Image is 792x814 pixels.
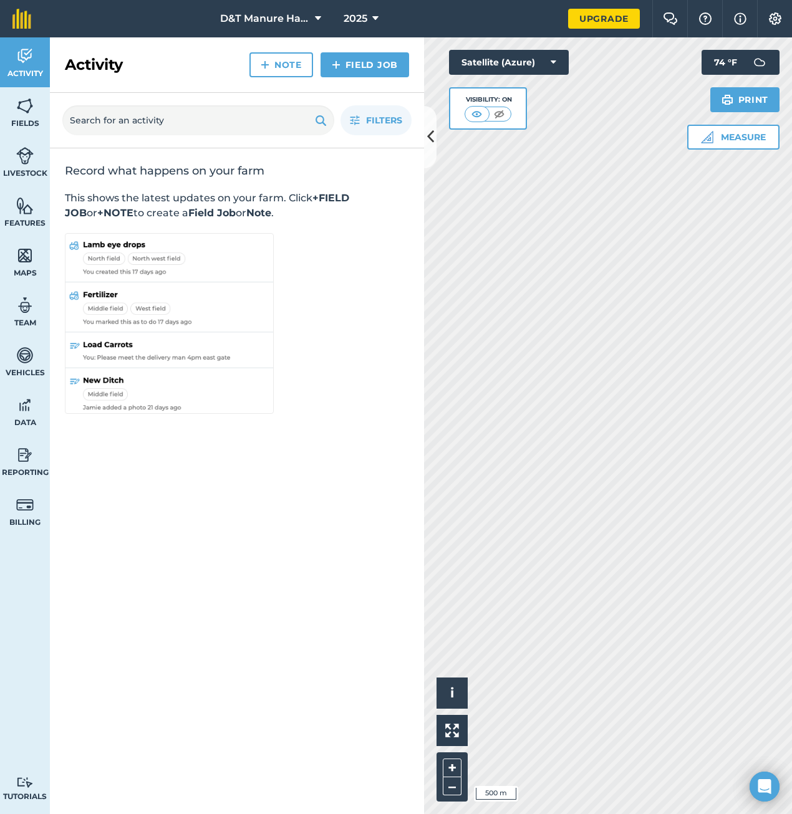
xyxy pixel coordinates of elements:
img: svg+xml;base64,PHN2ZyB4bWxucz0iaHR0cDovL3d3dy53My5vcmcvMjAwMC9zdmciIHdpZHRoPSIxOSIgaGVpZ2h0PSIyNC... [722,92,733,107]
img: svg+xml;base64,PHN2ZyB4bWxucz0iaHR0cDovL3d3dy53My5vcmcvMjAwMC9zdmciIHdpZHRoPSIxNyIgaGVpZ2h0PSIxNy... [734,11,746,26]
div: Visibility: On [465,95,512,105]
strong: +NOTE [97,207,133,219]
span: D&T Manure Hauling LLC [220,11,310,26]
img: svg+xml;base64,PHN2ZyB4bWxucz0iaHR0cDovL3d3dy53My5vcmcvMjAwMC9zdmciIHdpZHRoPSIxOSIgaGVpZ2h0PSIyNC... [315,113,327,128]
img: svg+xml;base64,PD94bWwgdmVyc2lvbj0iMS4wIiBlbmNvZGluZz0idXRmLTgiPz4KPCEtLSBHZW5lcmF0b3I6IEFkb2JlIE... [16,446,34,464]
img: svg+xml;base64,PD94bWwgdmVyc2lvbj0iMS4wIiBlbmNvZGluZz0idXRmLTgiPz4KPCEtLSBHZW5lcmF0b3I6IEFkb2JlIE... [16,496,34,514]
img: Four arrows, one pointing top left, one top right, one bottom right and the last bottom left [445,724,459,737]
button: + [443,759,461,777]
strong: Field Job [188,207,236,219]
button: – [443,777,461,795]
span: 2025 [344,11,367,26]
img: svg+xml;base64,PD94bWwgdmVyc2lvbj0iMS4wIiBlbmNvZGluZz0idXRmLTgiPz4KPCEtLSBHZW5lcmF0b3I6IEFkb2JlIE... [16,47,34,65]
img: svg+xml;base64,PD94bWwgdmVyc2lvbj0iMS4wIiBlbmNvZGluZz0idXRmLTgiPz4KPCEtLSBHZW5lcmF0b3I6IEFkb2JlIE... [747,50,772,75]
img: svg+xml;base64,PHN2ZyB4bWxucz0iaHR0cDovL3d3dy53My5vcmcvMjAwMC9zdmciIHdpZHRoPSI1NiIgaGVpZ2h0PSI2MC... [16,196,34,215]
button: 74 °F [702,50,780,75]
img: svg+xml;base64,PHN2ZyB4bWxucz0iaHR0cDovL3d3dy53My5vcmcvMjAwMC9zdmciIHdpZHRoPSI1MCIgaGVpZ2h0PSI0MC... [491,108,507,120]
button: Print [710,87,780,112]
img: A cog icon [768,12,783,25]
img: svg+xml;base64,PD94bWwgdmVyc2lvbj0iMS4wIiBlbmNvZGluZz0idXRmLTgiPz4KPCEtLSBHZW5lcmF0b3I6IEFkb2JlIE... [16,346,34,365]
h2: Activity [65,55,123,75]
h2: Record what happens on your farm [65,163,409,178]
span: Filters [366,113,402,127]
img: svg+xml;base64,PHN2ZyB4bWxucz0iaHR0cDovL3d3dy53My5vcmcvMjAwMC9zdmciIHdpZHRoPSI1NiIgaGVpZ2h0PSI2MC... [16,246,34,265]
div: Open Intercom Messenger [750,772,780,802]
img: svg+xml;base64,PD94bWwgdmVyc2lvbj0iMS4wIiBlbmNvZGluZz0idXRmLTgiPz4KPCEtLSBHZW5lcmF0b3I6IEFkb2JlIE... [16,296,34,315]
strong: Note [246,207,271,219]
a: Note [249,52,313,77]
span: i [450,685,454,701]
img: fieldmargin Logo [12,9,31,29]
img: svg+xml;base64,PHN2ZyB4bWxucz0iaHR0cDovL3d3dy53My5vcmcvMjAwMC9zdmciIHdpZHRoPSI1MCIgaGVpZ2h0PSI0MC... [469,108,485,120]
input: Search for an activity [62,105,334,135]
img: svg+xml;base64,PD94bWwgdmVyc2lvbj0iMS4wIiBlbmNvZGluZz0idXRmLTgiPz4KPCEtLSBHZW5lcmF0b3I6IEFkb2JlIE... [16,396,34,414]
button: Satellite (Azure) [449,50,569,75]
a: Field Job [321,52,409,77]
img: Ruler icon [701,131,713,143]
img: Two speech bubbles overlapping with the left bubble in the forefront [663,12,678,25]
img: svg+xml;base64,PD94bWwgdmVyc2lvbj0iMS4wIiBlbmNvZGluZz0idXRmLTgiPz4KPCEtLSBHZW5lcmF0b3I6IEFkb2JlIE... [16,146,34,165]
img: svg+xml;base64,PHN2ZyB4bWxucz0iaHR0cDovL3d3dy53My5vcmcvMjAwMC9zdmciIHdpZHRoPSIxNCIgaGVpZ2h0PSIyNC... [332,57,340,72]
button: Measure [687,125,780,150]
span: 74 ° F [714,50,737,75]
img: svg+xml;base64,PHN2ZyB4bWxucz0iaHR0cDovL3d3dy53My5vcmcvMjAwMC9zdmciIHdpZHRoPSI1NiIgaGVpZ2h0PSI2MC... [16,97,34,115]
button: Filters [340,105,412,135]
a: Upgrade [568,9,640,29]
img: svg+xml;base64,PD94bWwgdmVyc2lvbj0iMS4wIiBlbmNvZGluZz0idXRmLTgiPz4KPCEtLSBHZW5lcmF0b3I6IEFkb2JlIE... [16,777,34,788]
p: This shows the latest updates on your farm. Click or to create a or . [65,191,409,221]
button: i [437,678,468,709]
img: svg+xml;base64,PHN2ZyB4bWxucz0iaHR0cDovL3d3dy53My5vcmcvMjAwMC9zdmciIHdpZHRoPSIxNCIgaGVpZ2h0PSIyNC... [261,57,269,72]
img: A question mark icon [698,12,713,25]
